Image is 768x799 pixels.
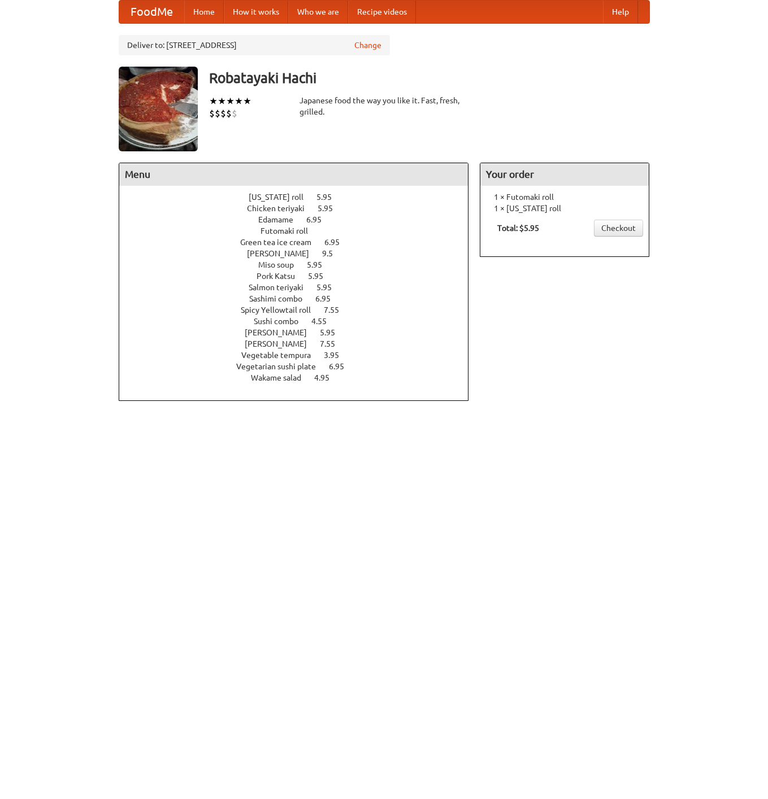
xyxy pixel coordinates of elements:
[486,203,643,214] li: 1 × [US_STATE] roll
[261,226,340,235] a: Futomaki roll
[257,272,344,281] a: Pork Katsu 5.95
[226,95,235,107] li: ★
[316,283,343,292] span: 5.95
[245,328,318,337] span: [PERSON_NAME]
[209,95,218,107] li: ★
[232,107,237,120] li: $
[241,305,322,315] span: Spicy Yellowtail roll
[307,260,333,269] span: 5.95
[235,95,243,107] li: ★
[288,1,348,23] a: Who we are
[209,67,650,89] h3: Robatayaki Hachi
[258,215,305,224] span: Edamame
[316,193,343,202] span: 5.95
[261,226,319,235] span: Futomaki roll
[241,351,322,360] span: Vegetable tempura
[247,204,354,213] a: Chicken teriyaki 5.95
[324,305,350,315] span: 7.55
[220,107,226,120] li: $
[594,220,643,237] a: Checkout
[322,249,344,258] span: 9.5
[247,249,354,258] a: [PERSON_NAME] 9.5
[215,107,220,120] li: $
[306,215,333,224] span: 6.95
[249,283,353,292] a: Salmon teriyaki 5.95
[314,373,341,382] span: 4.95
[251,373,313,382] span: Wakame salad
[226,107,232,120] li: $
[324,238,351,247] span: 6.95
[320,328,346,337] span: 5.95
[243,95,251,107] li: ★
[241,351,360,360] a: Vegetable tempura 3.95
[318,204,344,213] span: 5.95
[119,35,390,55] div: Deliver to: [STREET_ADDRESS]
[119,67,198,151] img: angular.jpg
[245,339,356,348] a: [PERSON_NAME] 7.55
[251,373,350,382] a: Wakame salad 4.95
[257,272,306,281] span: Pork Katsu
[224,1,288,23] a: How it works
[258,215,342,224] a: Edamame 6.95
[348,1,416,23] a: Recipe videos
[354,40,381,51] a: Change
[249,283,315,292] span: Salmon teriyaki
[247,204,316,213] span: Chicken teriyaki
[486,191,643,203] li: 1 × Futomaki roll
[245,339,318,348] span: [PERSON_NAME]
[218,95,226,107] li: ★
[480,163,649,186] h4: Your order
[497,224,539,233] b: Total: $5.95
[320,339,346,348] span: 7.55
[119,163,468,186] h4: Menu
[249,193,353,202] a: [US_STATE] roll 5.95
[308,272,335,281] span: 5.95
[329,362,355,371] span: 6.95
[249,294,352,303] a: Sashimi combo 6.95
[236,362,365,371] a: Vegetarian sushi plate 6.95
[258,260,343,269] a: Miso soup 5.95
[249,294,314,303] span: Sashimi combo
[241,305,360,315] a: Spicy Yellowtail roll 7.55
[300,95,469,117] div: Japanese food the way you like it. Fast, fresh, grilled.
[245,328,356,337] a: [PERSON_NAME] 5.95
[249,193,315,202] span: [US_STATE] roll
[119,1,184,23] a: FoodMe
[315,294,342,303] span: 6.95
[247,249,320,258] span: [PERSON_NAME]
[324,351,350,360] span: 3.95
[258,260,305,269] span: Miso soup
[236,362,327,371] span: Vegetarian sushi plate
[240,238,323,247] span: Green tea ice cream
[184,1,224,23] a: Home
[311,317,338,326] span: 4.55
[254,317,348,326] a: Sushi combo 4.55
[254,317,310,326] span: Sushi combo
[209,107,215,120] li: $
[603,1,638,23] a: Help
[240,238,361,247] a: Green tea ice cream 6.95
